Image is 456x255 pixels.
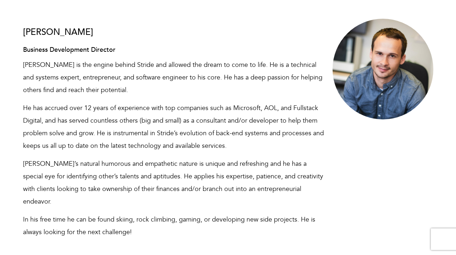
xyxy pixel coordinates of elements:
[23,59,328,96] p: [PERSON_NAME] is the engine behind Stride and allowed the dream to come to life. He is a technica...
[23,28,328,37] h3: [PERSON_NAME]
[23,158,328,208] p: [PERSON_NAME]’s natural humorous and empathetic nature is unique and refreshing and he has a spec...
[23,102,328,152] p: He has accrued over 12 years of experience with top companies such as Microsoft, AOL, and Fullsta...
[23,46,328,54] h4: Business Development Director
[23,213,328,238] p: In his free time he can be found skiing, rock climbing, gaming, or developing new side projects. ...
